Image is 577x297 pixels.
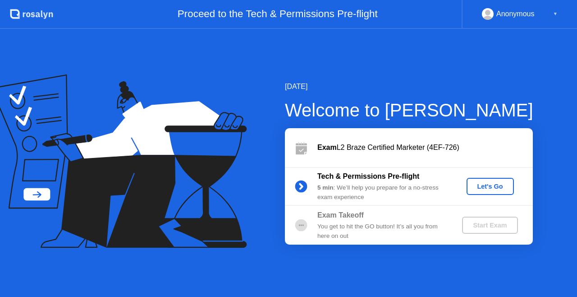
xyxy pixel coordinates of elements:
div: Let's Go [470,183,510,190]
div: Welcome to [PERSON_NAME] [285,97,533,124]
b: Exam Takeoff [317,211,364,219]
div: : We’ll help you prepare for a no-stress exam experience [317,183,447,202]
div: You get to hit the GO button! It’s all you from here on out [317,222,447,241]
button: Start Exam [462,217,517,234]
div: Anonymous [496,8,535,20]
div: ▼ [553,8,558,20]
b: Exam [317,144,337,151]
div: [DATE] [285,81,533,92]
b: Tech & Permissions Pre-flight [317,172,419,180]
b: 5 min [317,184,334,191]
div: Start Exam [466,222,514,229]
div: L2 Braze Certified Marketer (4EF-726) [317,142,533,153]
button: Let's Go [467,178,514,195]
